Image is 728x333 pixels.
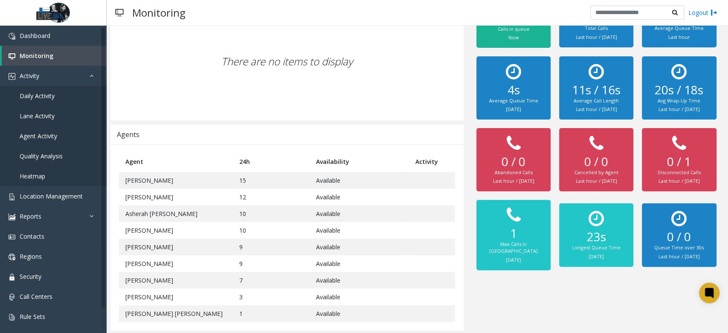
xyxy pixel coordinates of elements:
[9,193,15,200] img: 'icon'
[233,222,310,239] td: 10
[310,189,409,205] td: Available
[568,97,625,105] div: Average Call Length
[233,189,310,205] td: 12
[20,152,63,160] span: Quality Analysis
[650,83,708,97] h2: 20s / 18s
[310,255,409,272] td: Available
[658,253,700,260] small: Last hour / [DATE]
[20,92,55,100] span: Daily Activity
[9,234,15,240] img: 'icon'
[119,222,233,239] td: [PERSON_NAME]
[589,253,604,260] small: [DATE]
[20,272,41,280] span: Security
[115,2,124,23] img: pageIcon
[576,34,617,40] small: Last hour / [DATE]
[128,2,190,23] h3: Monitoring
[658,178,700,184] small: Last hour / [DATE]
[233,255,310,272] td: 9
[20,112,55,120] span: Lane Activity
[576,106,617,112] small: Last hour / [DATE]
[119,189,233,205] td: [PERSON_NAME]
[233,289,310,305] td: 3
[650,155,708,169] h2: 0 / 1
[119,255,233,272] td: [PERSON_NAME]
[506,106,521,112] small: [DATE]
[9,73,15,80] img: 'icon'
[485,97,542,105] div: Average Queue Time
[9,274,15,280] img: 'icon'
[9,33,15,40] img: 'icon'
[20,132,57,140] span: Agent Activity
[508,34,519,41] small: Now
[650,230,708,244] h2: 0 / 0
[20,232,44,240] span: Contacts
[233,172,310,189] td: 15
[9,53,15,60] img: 'icon'
[119,151,233,172] th: Agent
[650,244,708,251] div: Queue Time over 30s
[20,212,41,220] span: Reports
[650,169,708,176] div: Disconnected Calls
[20,292,52,301] span: Call Centers
[9,294,15,301] img: 'icon'
[119,205,233,222] td: Asherah [PERSON_NAME]
[119,239,233,255] td: [PERSON_NAME]
[711,8,717,17] img: logout
[117,129,139,140] div: Agents
[658,106,700,112] small: Last hour / [DATE]
[485,83,542,97] h2: 4s
[233,305,310,322] td: 1
[493,178,534,184] small: Last hour / [DATE]
[20,252,42,260] span: Regions
[119,11,455,112] div: There are no items to display
[310,272,409,289] td: Available
[485,155,542,169] h2: 0 / 0
[310,289,409,305] td: Available
[119,172,233,189] td: [PERSON_NAME]
[485,26,542,33] div: Calls in queue
[310,222,409,239] td: Available
[568,83,625,97] h2: 11s / 16s
[409,151,455,172] th: Activity
[650,97,708,105] div: Avg Wrap-Up Time
[568,155,625,169] h2: 0 / 0
[233,272,310,289] td: 7
[20,172,45,180] span: Heatmap
[20,72,39,80] span: Activity
[20,52,53,60] span: Monitoring
[20,192,83,200] span: Location Management
[568,230,625,244] h2: 23s
[310,151,409,172] th: Availability
[485,169,542,176] div: Abandoned Calls
[9,254,15,260] img: 'icon'
[310,172,409,189] td: Available
[576,178,617,184] small: Last hour / [DATE]
[20,32,50,40] span: Dashboard
[20,313,45,321] span: Rule Sets
[233,205,310,222] td: 10
[119,289,233,305] td: [PERSON_NAME]
[2,46,107,66] a: Monitoring
[9,213,15,220] img: 'icon'
[310,305,409,322] td: Available
[310,205,409,222] td: Available
[568,169,625,176] div: Cancelled by Agent
[233,239,310,255] td: 9
[688,8,717,17] a: Logout
[485,241,542,255] div: Max Calls in [GEOGRAPHIC_DATA]
[9,314,15,321] img: 'icon'
[668,34,690,40] small: Last hour
[506,257,521,263] small: [DATE]
[310,239,409,255] td: Available
[568,25,625,32] div: Total Calls
[650,25,708,32] div: Average Queue Time
[119,305,233,322] td: [PERSON_NAME] [PERSON_NAME]
[485,226,542,241] h2: 1
[119,272,233,289] td: [PERSON_NAME]
[233,151,310,172] th: 24h
[568,244,625,251] div: Longest Queue Time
